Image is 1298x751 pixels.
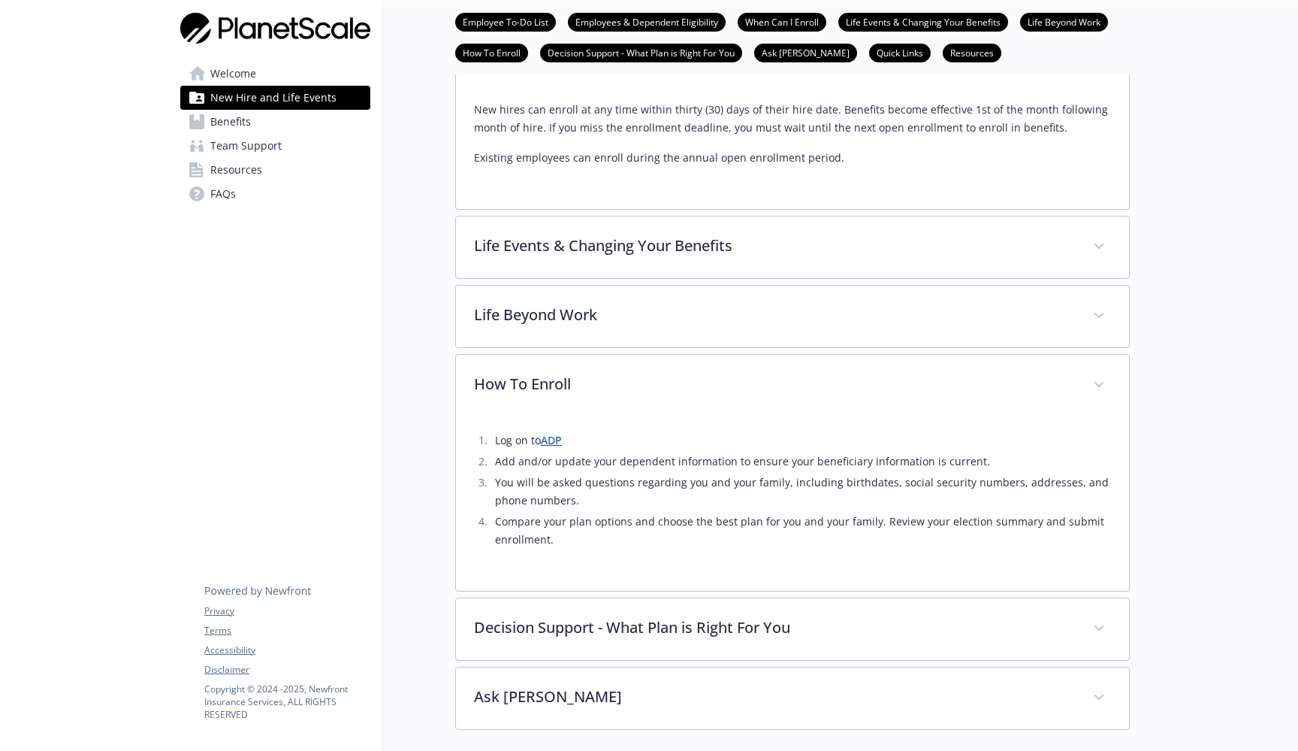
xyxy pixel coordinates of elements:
a: FAQs [180,182,370,206]
span: Resources [210,158,262,182]
a: Benefits [180,110,370,134]
a: When Can I Enroll [738,14,826,29]
div: Ask [PERSON_NAME] [456,668,1129,729]
a: Employees & Dependent Eligibility [568,14,726,29]
div: When Can I Enroll [456,89,1129,209]
p: Life Beyond Work [474,304,1075,326]
a: Terms [204,624,370,637]
p: How To Enroll [474,373,1075,395]
span: Team Support [210,134,282,158]
p: Life Events & Changing Your Benefits [474,235,1075,257]
li: Log on to [491,432,1111,450]
li: Compare your plan options and choose the best plan for you and your family. Review your election ... [491,513,1111,549]
a: Welcome [180,62,370,86]
a: Decision Support - What Plan is Right For You [540,45,742,59]
a: ADP [541,433,562,447]
div: Life Events & Changing Your Benefits [456,217,1129,278]
li: Add and/or update your dependent information to ensure your beneficiary information is current. [491,453,1111,471]
a: Life Beyond Work [1020,14,1108,29]
a: Resources [180,158,370,182]
a: New Hire and Life Events [180,86,370,110]
div: Life Beyond Work [456,286,1129,347]
a: Privacy [204,604,370,618]
p: Existing employees can enroll during the annual open enrollment period. [474,149,1111,167]
a: Quick Links [869,45,931,59]
span: Benefits [210,110,251,134]
p: Decision Support - What Plan is Right For You [474,616,1075,639]
a: Disclaimer [204,663,370,677]
a: Life Events & Changing Your Benefits [838,14,1008,29]
p: Ask [PERSON_NAME] [474,686,1075,708]
a: Resources [943,45,1001,59]
a: Ask [PERSON_NAME] [754,45,857,59]
a: Accessibility [204,643,370,657]
p: New hires can enroll at any time within thirty (30) days of their hire date. Benefits become effe... [474,101,1111,137]
span: New Hire and Life Events [210,86,337,110]
div: How To Enroll [456,416,1129,591]
a: Team Support [180,134,370,158]
a: Employee To-Do List [455,14,556,29]
li: You will be asked questions regarding you and your family, including birthdates, social security ... [491,474,1111,510]
span: Welcome [210,62,256,86]
span: FAQs [210,182,236,206]
p: Copyright © 2024 - 2025 , Newfront Insurance Services, ALL RIGHTS RESERVED [204,683,370,721]
a: How To Enroll [455,45,528,59]
div: Decision Support - What Plan is Right For You [456,598,1129,660]
div: How To Enroll [456,355,1129,416]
